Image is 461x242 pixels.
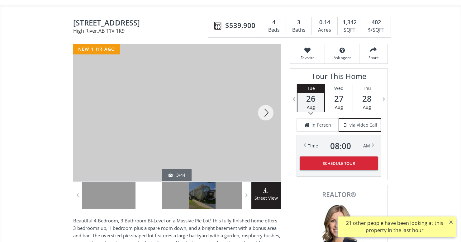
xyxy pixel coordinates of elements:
[446,216,456,228] button: ×
[315,26,334,35] div: Acres
[330,142,351,150] span: 08 : 00
[289,18,308,26] div: 3
[363,104,371,110] span: Aug
[307,104,315,110] span: Aug
[353,84,381,93] div: Thu
[343,18,357,26] span: 1,342
[341,26,359,35] div: SQFT
[265,18,283,26] div: 4
[297,191,381,198] span: REALTOR®
[73,28,211,33] span: High River , AB T1V 1K9
[297,94,324,103] span: 26
[365,18,387,26] div: 402
[251,195,281,202] span: Street View
[353,94,381,103] span: 28
[365,26,387,35] div: $/SQFT
[315,18,334,26] div: 0.14
[325,84,353,93] div: Wed
[349,122,377,128] span: via Video Call
[73,44,120,54] div: new 1 hr ago
[293,55,321,60] span: Favorite
[335,104,343,110] span: Aug
[73,19,211,28] span: 807 8 Avenue SE
[297,72,381,84] h3: Tour This Home
[311,122,331,128] span: in Person
[225,21,255,30] span: $539,900
[265,26,283,35] div: Beds
[341,220,448,234] div: 21 other people have been looking at this property in the last hour
[363,55,384,60] span: Share
[325,94,353,103] span: 27
[289,26,308,35] div: Baths
[308,142,370,150] div: Time AM
[169,172,185,178] div: 3/44
[300,156,378,170] button: Schedule Tour
[328,55,356,60] span: Ask agent
[297,84,324,93] div: Tue
[73,44,281,181] div: 807 8 Avenue SE High River, AB T1V 1K9 - Photo 3 of 44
